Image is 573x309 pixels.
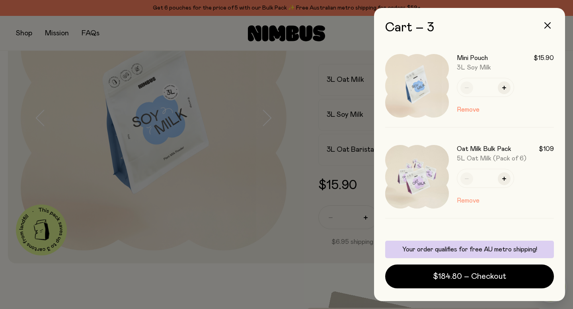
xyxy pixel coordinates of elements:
span: $109 [539,145,554,153]
p: Your order qualifies for free AU metro shipping! [390,245,549,253]
span: $15.90 [534,54,554,62]
span: 5L Oat Milk (Pack of 6) [457,155,526,162]
button: Remove [457,196,479,205]
span: $184.80 – Checkout [433,271,506,282]
button: Remove [457,105,479,114]
h3: Oat Milk Bulk Pack [457,145,511,153]
span: 3L Soy Milk [457,64,491,71]
button: $184.80 – Checkout [385,265,554,288]
h3: Mini Pouch [457,54,488,62]
h2: Cart – 3 [385,21,554,35]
